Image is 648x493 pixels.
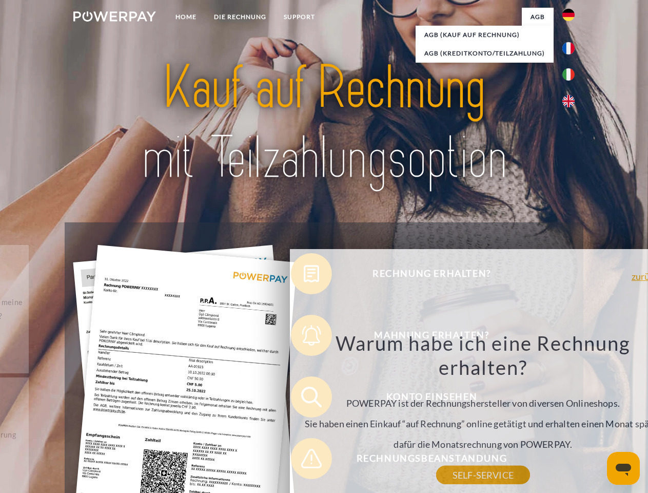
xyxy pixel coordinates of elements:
[98,49,550,197] img: title-powerpay_de.svg
[73,11,156,22] img: logo-powerpay-white.svg
[522,8,554,26] a: agb
[416,26,554,44] a: AGB (Kauf auf Rechnung)
[436,466,530,484] a: SELF-SERVICE
[167,8,205,26] a: Home
[416,44,554,63] a: AGB (Kreditkonto/Teilzahlung)
[562,42,575,54] img: fr
[205,8,275,26] a: DIE RECHNUNG
[562,9,575,21] img: de
[562,68,575,81] img: it
[562,95,575,107] img: en
[275,8,324,26] a: SUPPORT
[607,452,640,485] iframe: Schaltfläche zum Öffnen des Messaging-Fensters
